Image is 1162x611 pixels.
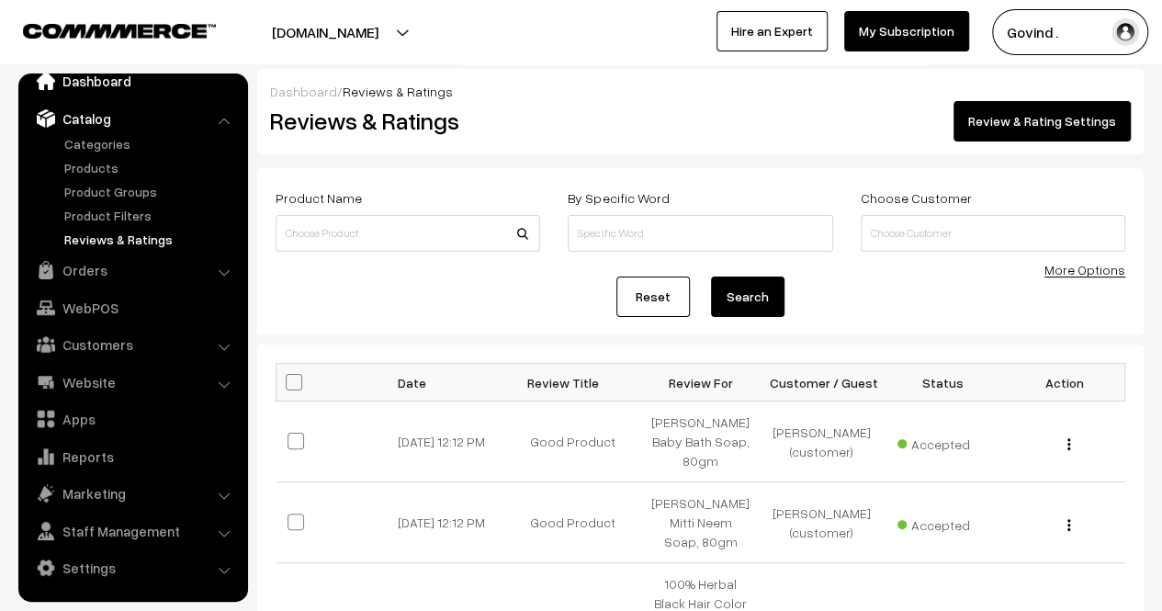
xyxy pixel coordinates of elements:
[23,366,242,399] a: Website
[276,188,362,208] label: Product Name
[716,11,828,51] a: Hire an Expert
[844,11,969,51] a: My Subscription
[1067,438,1070,450] img: Menu
[861,215,1125,252] input: Choose Customer
[23,440,242,473] a: Reports
[398,364,519,402] th: Date
[640,482,762,563] td: [PERSON_NAME] Mitti Neem Soap, 80gm
[23,402,242,436] a: Apps
[616,277,690,317] a: Reset
[568,188,669,208] label: By Specific Word
[23,254,242,287] a: Orders
[519,402,640,482] td: Good Product
[60,134,242,153] a: Categories
[883,364,1004,402] th: Status
[270,84,337,99] a: Dashboard
[60,158,242,177] a: Products
[790,444,853,459] span: (customer)
[23,64,242,97] a: Dashboard
[790,525,853,540] span: (customer)
[270,107,538,135] h2: Reviews & Ratings
[23,24,216,38] img: COMMMERCE
[640,364,762,402] th: Review For
[897,430,989,454] span: Accepted
[519,482,640,563] td: Good Product
[398,482,519,563] td: [DATE] 12:12 PM
[953,101,1131,141] a: Review & Rating Settings
[23,515,242,548] a: Staff Management
[60,182,242,201] a: Product Groups
[519,364,640,402] th: Review Title
[711,277,784,317] button: Search
[276,215,540,252] input: Choose Product
[60,206,242,225] a: Product Filters
[762,482,883,563] td: [PERSON_NAME]
[23,18,184,40] a: COMMMERCE
[568,215,832,252] input: Specific Word
[861,188,972,208] label: Choose Customer
[343,84,453,99] span: Reviews & Ratings
[640,402,762,482] td: [PERSON_NAME] Baby Bath Soap, 80gm
[60,230,242,249] a: Reviews & Ratings
[992,9,1148,55] button: Govind .
[23,102,242,135] a: Catalog
[208,9,443,55] button: [DOMAIN_NAME]
[1067,519,1070,531] img: Menu
[23,551,242,584] a: Settings
[23,328,242,361] a: Customers
[762,364,883,402] th: Customer / Guest
[1044,262,1125,277] a: More Options
[762,402,883,482] td: [PERSON_NAME]
[1004,364,1125,402] th: Action
[23,291,242,324] a: WebPOS
[1111,18,1139,46] img: user
[270,82,1131,101] div: /
[23,477,242,510] a: Marketing
[398,402,519,482] td: [DATE] 12:12 PM
[897,511,989,535] span: Accepted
